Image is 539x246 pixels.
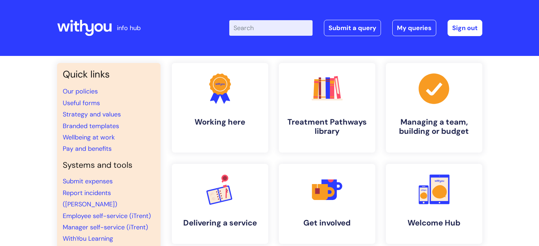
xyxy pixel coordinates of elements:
a: Submit expenses [63,177,113,185]
a: Working here [172,63,268,153]
a: Managing a team, building or budget [386,63,482,153]
a: Welcome Hub [386,164,482,244]
a: Wellbeing at work [63,133,115,142]
a: Delivering a service [172,164,268,244]
a: Employee self-service (iTrent) [63,212,151,220]
a: Sign out [448,20,482,36]
h4: Treatment Pathways library [285,118,370,136]
a: WithYou Learning [63,234,113,243]
h4: Welcome Hub [392,218,477,228]
h4: Delivering a service [178,218,263,228]
h4: Systems and tools [63,160,155,170]
a: Branded templates [63,122,119,130]
a: Useful forms [63,99,100,107]
a: Strategy and values [63,110,121,119]
h4: Get involved [285,218,370,228]
a: Manager self-service (iTrent) [63,223,148,231]
h3: Quick links [63,69,155,80]
a: Treatment Pathways library [279,63,375,153]
h4: Managing a team, building or budget [392,118,477,136]
div: | - [229,20,482,36]
a: Report incidents ([PERSON_NAME]) [63,189,117,208]
p: info hub [117,22,141,34]
a: Get involved [279,164,375,244]
h4: Working here [178,118,263,127]
a: Our policies [63,87,98,96]
a: Pay and benefits [63,144,112,153]
a: Submit a query [324,20,381,36]
a: My queries [392,20,436,36]
input: Search [229,20,313,36]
